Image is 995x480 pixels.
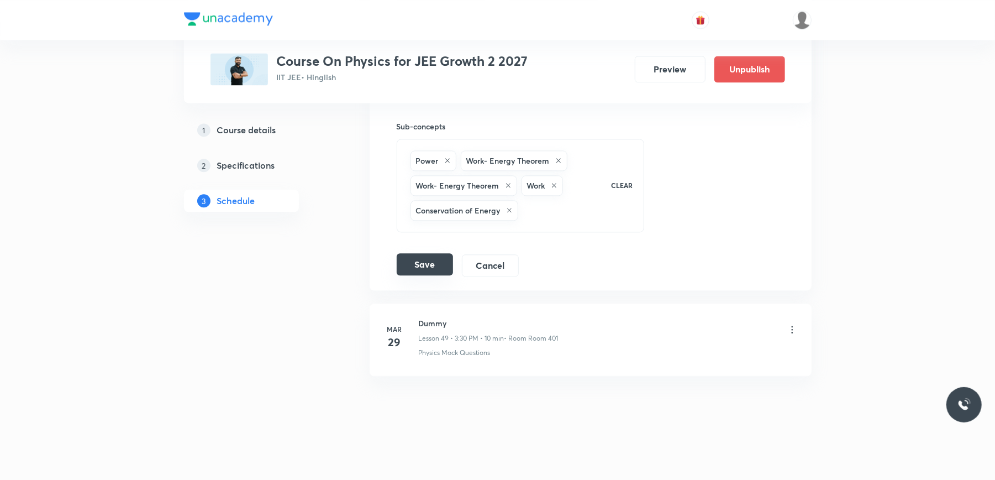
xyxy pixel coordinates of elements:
button: Preview [635,56,706,82]
h4: 29 [383,334,406,351]
img: Shubham K Singh [793,11,812,29]
a: 2Specifications [184,154,334,176]
p: IIT JEE • Hinglish [277,71,528,83]
button: Unpublish [714,56,785,82]
p: 1 [197,123,210,137]
p: Lesson 49 • 3:30 PM • 10 min [419,333,504,343]
h6: Work [527,180,545,191]
button: Save [397,253,453,275]
h5: Course details [217,123,276,137]
h6: Work- Energy Theorem [466,155,550,166]
p: 2 [197,159,210,172]
p: • Room Room 401 [504,333,559,343]
button: Cancel [462,254,519,276]
h6: Conservation of Energy [416,205,501,216]
h3: Course On Physics for JEE Growth 2 2027 [277,53,528,69]
h6: Sub-concepts [397,121,645,132]
img: avatar [696,15,706,25]
img: Company Logo [184,12,273,25]
h6: Dummy [419,317,559,329]
button: avatar [692,11,709,29]
p: CLEAR [611,180,633,190]
p: Physics Mock Questions [419,348,491,358]
img: 43B590C4-026E-40DD-9681-F90BF55CD75D_plus.png [210,53,268,85]
h5: Specifications [217,159,275,172]
h6: Power [416,155,439,166]
img: ttu [957,398,971,411]
h6: Work- Energy Theorem [416,180,499,191]
p: 3 [197,194,210,207]
h6: Mar [383,324,406,334]
a: Company Logo [184,12,273,28]
h5: Schedule [217,194,255,207]
a: 1Course details [184,119,334,141]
